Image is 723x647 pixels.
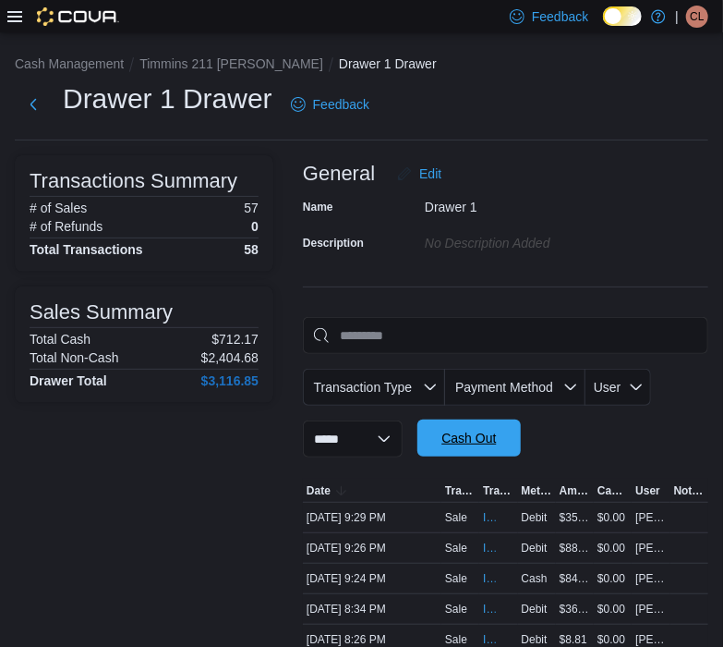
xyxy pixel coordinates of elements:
button: User [585,369,651,406]
div: $0.00 [594,507,632,529]
button: Transaction Type [441,480,479,502]
span: $88.41 [560,541,590,555]
span: User [594,380,621,395]
span: IN8C60-5264015 [483,602,495,616]
button: Method [518,480,556,502]
h4: $3,116.85 [201,373,259,388]
span: Debit [522,541,548,555]
span: Amount [560,483,590,498]
div: No Description added [425,228,672,250]
div: [DATE] 8:34 PM [303,598,441,620]
h1: Drawer 1 Drawer [63,80,272,117]
label: Description [303,236,364,250]
h6: Total Cash [30,332,90,347]
button: Cash Out [417,420,521,457]
div: $0.00 [594,598,632,620]
span: [PERSON_NAME] [635,571,666,586]
span: [PERSON_NAME] [635,541,666,555]
h6: Total Non-Cash [30,350,119,365]
span: $36.22 [560,602,590,616]
p: 0 [251,219,259,234]
span: IN8C60-5264272 [483,571,495,586]
button: Edit [390,155,449,192]
span: Debit [522,602,548,616]
span: IN8C60-5264284 [483,541,495,555]
span: Method [522,483,552,498]
button: Timmins 211 [PERSON_NAME] [139,56,323,71]
span: Feedback [313,95,369,114]
div: [DATE] 9:26 PM [303,537,441,559]
span: Debit [522,632,548,647]
button: Payment Method [445,369,585,406]
span: [PERSON_NAME] [635,602,666,616]
span: Dark Mode [603,26,604,27]
input: Dark Mode [603,6,642,26]
button: Drawer 1 Drawer [339,56,437,71]
button: Cash Back [594,480,632,502]
p: Sale [445,602,467,616]
span: Cash Back [597,483,628,498]
button: IN8C60-5264284 [483,537,513,559]
button: IN8C60-5264296 [483,507,513,529]
button: Cash Management [15,56,124,71]
img: Cova [37,7,119,26]
p: Sale [445,510,467,525]
div: Drawer 1 [425,192,672,214]
p: $712.17 [211,332,259,347]
span: Edit [419,165,441,183]
button: Next [15,86,52,123]
div: Cody Laurin-Savage [686,6,708,28]
h4: Drawer Total [30,373,107,388]
button: Amount [556,480,594,502]
span: CL [690,6,704,28]
div: $0.00 [594,537,632,559]
h4: Total Transactions [30,242,143,257]
label: Name [303,200,333,214]
button: IN8C60-5264015 [483,598,513,620]
p: $2,404.68 [201,350,259,365]
div: [DATE] 9:29 PM [303,507,441,529]
span: Notes [674,483,705,498]
span: Transaction Type [314,380,413,395]
span: Transaction Type [445,483,476,498]
h3: Transactions Summary [30,170,237,192]
span: Debit [522,510,548,525]
h6: # of Sales [30,201,87,215]
a: Feedback [283,86,377,123]
button: Notes [670,480,708,502]
nav: An example of EuiBreadcrumbs [15,55,708,77]
span: $35.03 [560,510,590,525]
span: Payment Method [455,380,553,395]
button: IN8C60-5264272 [483,568,513,590]
h6: # of Refunds [30,219,102,234]
span: [PERSON_NAME] [635,510,666,525]
h3: Sales Summary [30,301,173,323]
span: IN8C60-5263967 [483,632,495,647]
span: [PERSON_NAME] [635,632,666,647]
button: Transaction Type [303,369,445,406]
button: Transaction # [479,480,517,502]
p: Sale [445,571,467,586]
p: | [675,6,679,28]
span: $84.18 [560,571,590,586]
h3: General [303,163,375,185]
p: Sale [445,632,467,647]
p: Sale [445,541,467,555]
span: $8.81 [560,632,587,647]
div: $0.00 [594,568,632,590]
h4: 58 [244,242,259,257]
button: Date [303,480,441,502]
input: This is a search bar. As you type, the results lower in the page will automatically filter. [303,317,708,354]
span: IN8C60-5264296 [483,510,495,525]
p: 57 [244,201,259,215]
span: Feedback [532,7,588,26]
div: [DATE] 9:24 PM [303,568,441,590]
span: User [635,483,660,498]
span: Cash [522,571,548,586]
button: User [632,480,669,502]
span: Transaction # [483,483,513,498]
span: Date [307,483,331,498]
span: Cash Out [441,429,496,447]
